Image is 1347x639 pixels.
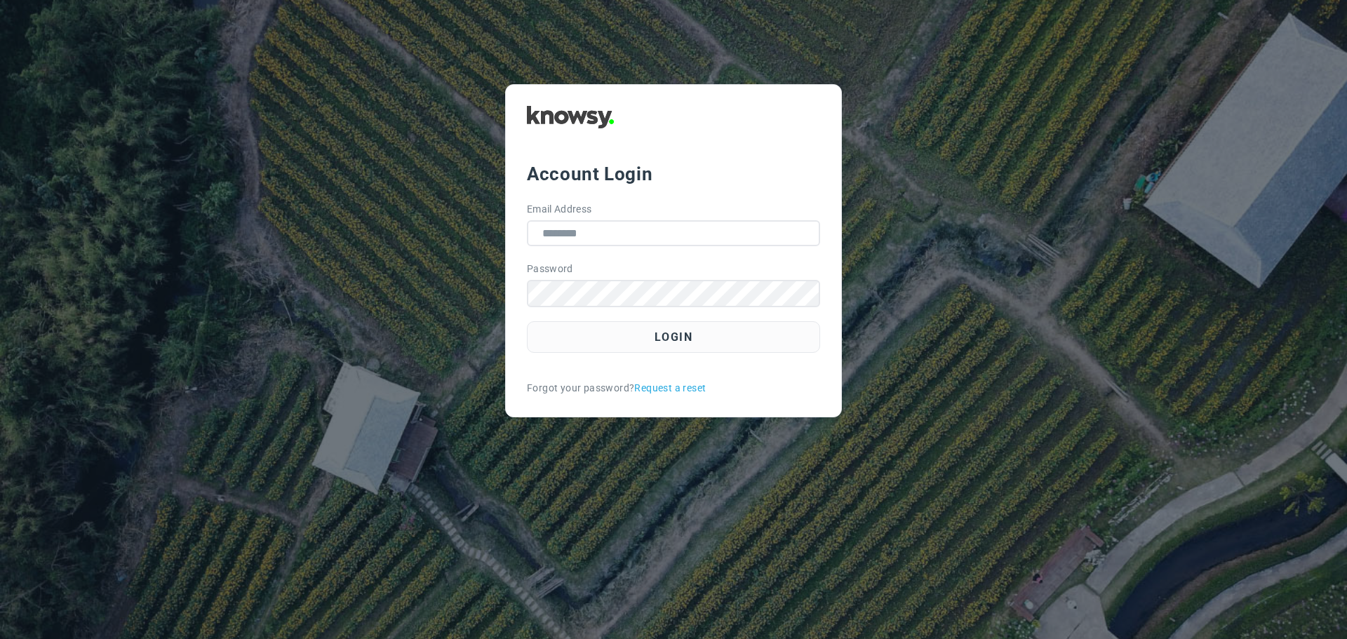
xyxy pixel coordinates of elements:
[527,202,592,217] label: Email Address
[527,161,820,187] div: Account Login
[527,381,820,396] div: Forgot your password?
[527,321,820,353] button: Login
[527,262,573,276] label: Password
[634,381,706,396] a: Request a reset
